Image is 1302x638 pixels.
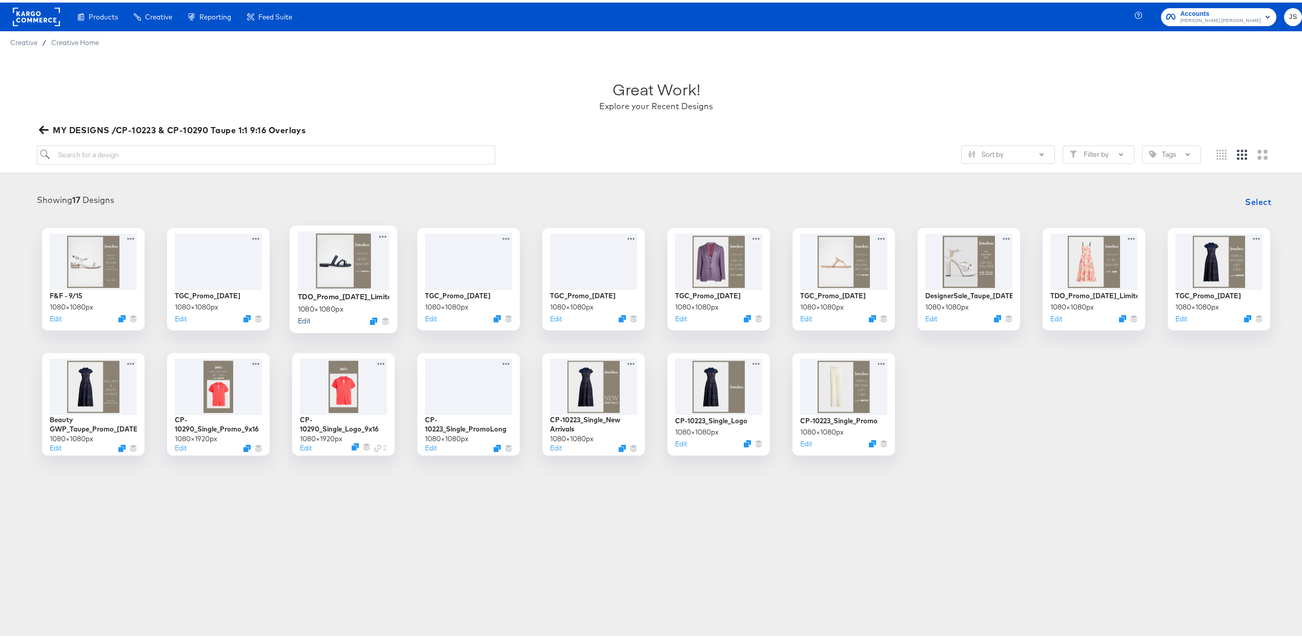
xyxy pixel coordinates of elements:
[994,313,1001,320] svg: Duplicate
[494,442,501,449] svg: Duplicate
[50,413,137,431] div: Beauty GWP_Taupe_Promo_[DATE]
[175,413,262,431] div: CP-10290_Single_Promo_9x16
[1257,147,1268,157] svg: Large grid
[675,437,687,446] button: Edit
[370,315,377,322] svg: Duplicate
[744,313,751,320] button: Duplicate
[792,351,895,453] div: CP-10223_Single_Promo1080×1080pxEditDuplicate
[494,313,501,320] svg: Duplicate
[51,36,99,44] span: Creative Home
[374,441,387,450] div: 2
[619,442,626,449] svg: Duplicate
[175,431,217,441] div: 1080 × 1920 px
[89,10,118,18] span: Products
[37,36,51,44] span: /
[1175,312,1187,321] button: Edit
[50,312,62,321] button: Edit
[425,413,512,431] div: CP-10223_Single_PromoLong
[961,143,1055,161] button: SlidersSort by
[425,431,469,441] div: 1080 × 1080 px
[542,351,645,453] div: CP-10223_Single_New Arrivals1080×1080pxEditDuplicate
[1245,192,1271,207] span: Select
[1050,289,1137,298] div: TDO_Promo_[DATE]_LimitedTime
[1244,313,1251,320] svg: Duplicate
[800,300,844,310] div: 1080 × 1080 px
[744,438,751,445] svg: Duplicate
[145,10,172,18] span: Creative
[550,289,616,298] div: TGC_Promo_[DATE]
[800,414,878,423] div: CP-10223_Single_Promo
[258,10,292,18] span: Feed Suite
[300,413,387,431] div: CP-10290_Single_Logo_9x16
[1050,300,1094,310] div: 1080 × 1080 px
[298,301,343,311] div: 1080 × 1080 px
[42,225,145,328] div: F&F - 9/151080×1080pxEditDuplicate
[675,300,719,310] div: 1080 × 1080 px
[619,313,626,320] svg: Duplicate
[50,300,93,310] div: 1080 × 1080 px
[667,351,770,453] div: CP-10223_Single_Logo1080×1080pxEditDuplicate
[417,225,520,328] div: TGC_Promo_[DATE]1080×1080pxEditDuplicate
[175,441,187,450] button: Edit
[300,441,312,450] button: Edit
[1050,312,1062,321] button: Edit
[50,441,62,450] button: Edit
[1288,9,1298,20] span: JS
[1237,147,1247,157] svg: Medium grid
[290,223,397,331] div: TDO_Promo_[DATE]_LimitedTime1080×1080pxEditDuplicate
[175,289,240,298] div: TGC_Promo_[DATE]
[869,438,876,445] svg: Duplicate
[50,431,93,441] div: 1080 × 1080 px
[243,313,251,320] svg: Duplicate
[550,431,594,441] div: 1080 × 1080 px
[417,351,520,453] div: CP-10223_Single_PromoLong1080×1080pxEditDuplicate
[542,225,645,328] div: TGC_Promo_[DATE]1080×1080pxEditDuplicate
[118,442,126,449] svg: Duplicate
[800,312,812,321] button: Edit
[425,441,437,450] button: Edit
[374,442,381,449] svg: Link
[72,192,80,202] strong: 17
[10,36,37,44] span: Creative
[37,192,114,203] div: Showing Designs
[298,313,310,323] button: Edit
[667,225,770,328] div: TGC_Promo_[DATE]1080×1080pxEditDuplicate
[1175,300,1219,310] div: 1080 × 1080 px
[1161,6,1276,24] button: Accounts[PERSON_NAME] [PERSON_NAME]
[1181,14,1261,23] span: [PERSON_NAME] [PERSON_NAME]
[175,300,218,310] div: 1080 × 1080 px
[1168,225,1270,328] div: TGC_Promo_[DATE]1080×1080pxEditDuplicate
[792,225,895,328] div: TGC_Promo_[DATE]1080×1080pxEditDuplicate
[118,313,126,320] svg: Duplicate
[199,10,231,18] span: Reporting
[918,225,1020,328] div: DesignerSale_Taupe_[DATE]1080×1080pxEditDuplicate
[37,120,310,135] button: MY DESIGNS /CP-10223 & CP-10290 Taupe 1:1 9:16 Overlays
[425,312,437,321] button: Edit
[167,225,270,328] div: TGC_Promo_[DATE]1080×1080pxEditDuplicate
[675,414,747,423] div: CP-10223_Single_Logo
[800,289,866,298] div: TGC_Promo_[DATE]
[869,313,876,320] svg: Duplicate
[800,425,844,435] div: 1080 × 1080 px
[352,441,359,448] svg: Duplicate
[175,312,187,321] button: Edit
[925,300,969,310] div: 1080 × 1080 px
[243,442,251,449] svg: Duplicate
[1119,313,1126,320] svg: Duplicate
[1216,147,1227,157] svg: Small grid
[675,289,741,298] div: TGC_Promo_[DATE]
[675,312,687,321] button: Edit
[968,148,975,155] svg: Sliders
[800,437,812,446] button: Edit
